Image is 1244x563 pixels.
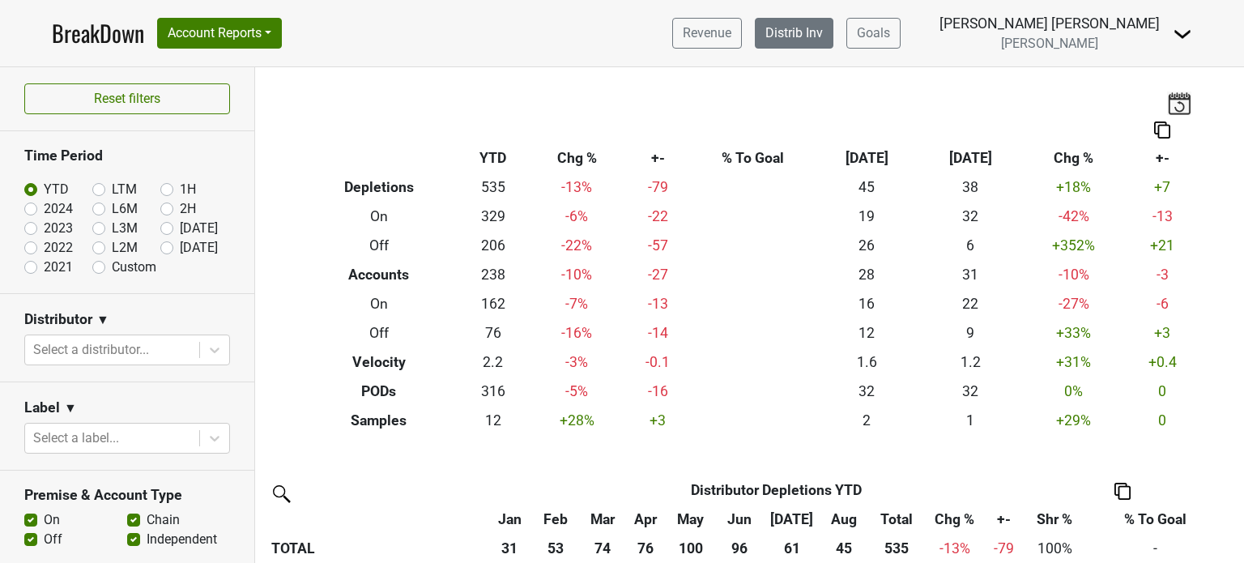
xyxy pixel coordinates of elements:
[528,348,625,377] td: -3 %
[300,203,458,232] th: On
[715,534,764,563] th: 96
[458,406,528,435] td: 12
[44,258,73,277] label: 2021
[24,83,230,114] button: Reset filters
[868,534,924,563] th: 535
[180,180,196,199] label: 1H
[267,480,293,505] img: filter
[1022,232,1126,261] td: +352 %
[458,261,528,290] td: 238
[24,399,60,416] h3: Label
[816,261,919,290] td: 28
[939,13,1160,34] div: [PERSON_NAME] [PERSON_NAME]
[625,144,691,173] th: +-
[691,144,816,173] th: % To Goal
[458,232,528,261] td: 206
[667,534,715,563] th: 100
[300,406,458,435] th: Samples
[625,505,667,534] th: Apr: activate to sort column ascending
[1126,144,1199,173] th: +-
[180,199,196,219] label: 2H
[715,505,764,534] th: Jun: activate to sort column ascending
[918,406,1022,435] td: 1
[300,290,458,319] th: On
[846,18,901,49] a: Goals
[625,261,691,290] td: -27
[1126,318,1199,348] td: +3
[300,348,458,377] th: Velocity
[625,406,691,435] td: +3
[1022,406,1126,435] td: +29 %
[531,534,580,563] th: 53
[868,505,924,534] th: Total: activate to sort column ascending
[918,348,1022,377] td: 1.2
[528,261,625,290] td: -10 %
[44,510,60,530] label: On
[816,203,919,232] td: 19
[267,505,488,534] th: &nbsp;: activate to sort column ascending
[458,203,528,232] td: 329
[820,534,868,563] th: 45
[44,530,62,549] label: Off
[1126,173,1199,203] td: +7
[1022,505,1088,534] th: Shr %: activate to sort column ascending
[267,534,488,563] th: TOTAL
[816,377,919,406] td: 32
[1126,406,1199,435] td: 0
[755,18,833,49] a: Distrib Inv
[531,505,580,534] th: Feb: activate to sort column ascending
[528,144,625,173] th: Chg %
[672,18,742,49] a: Revenue
[625,232,691,261] td: -57
[488,505,531,534] th: Jan: activate to sort column ascending
[1022,318,1126,348] td: +33 %
[580,505,625,534] th: Mar: activate to sort column ascending
[1022,377,1126,406] td: 0 %
[625,377,691,406] td: -16
[528,406,625,435] td: +28 %
[112,258,156,277] label: Custom
[1126,203,1199,232] td: -13
[112,180,137,199] label: LTM
[458,290,528,319] td: 162
[816,290,919,319] td: 16
[300,318,458,348] th: Off
[918,232,1022,261] td: 6
[820,505,868,534] th: Aug: activate to sort column ascending
[112,238,138,258] label: L2M
[1001,36,1098,51] span: [PERSON_NAME]
[300,377,458,406] th: PODs
[924,505,985,534] th: Chg %: activate to sort column ascending
[24,311,92,328] h3: Distributor
[180,238,218,258] label: [DATE]
[44,238,73,258] label: 2022
[458,144,528,173] th: YTD
[667,505,715,534] th: May: activate to sort column ascending
[1126,261,1199,290] td: -3
[1088,505,1224,534] th: % To Goal: activate to sort column ascending
[764,505,819,534] th: Jul: activate to sort column ascending
[300,261,458,290] th: Accounts
[488,534,531,563] th: 31
[1022,348,1126,377] td: +31 %
[625,534,667,563] th: 76
[24,487,230,504] h3: Premise & Account Type
[44,180,69,199] label: YTD
[1022,261,1126,290] td: -10 %
[52,16,144,50] a: BreakDown
[528,173,625,203] td: -13 %
[44,199,73,219] label: 2024
[528,203,625,232] td: -6 %
[816,144,919,173] th: [DATE]
[625,348,691,377] td: -0.1
[1173,24,1192,44] img: Dropdown Menu
[816,173,919,203] td: 45
[918,318,1022,348] td: 9
[1088,534,1224,563] td: -
[300,232,458,261] th: Off
[180,219,218,238] label: [DATE]
[96,310,109,330] span: ▼
[939,540,970,557] span: -13%
[64,399,77,418] span: ▼
[1114,483,1131,500] img: Copy to clipboard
